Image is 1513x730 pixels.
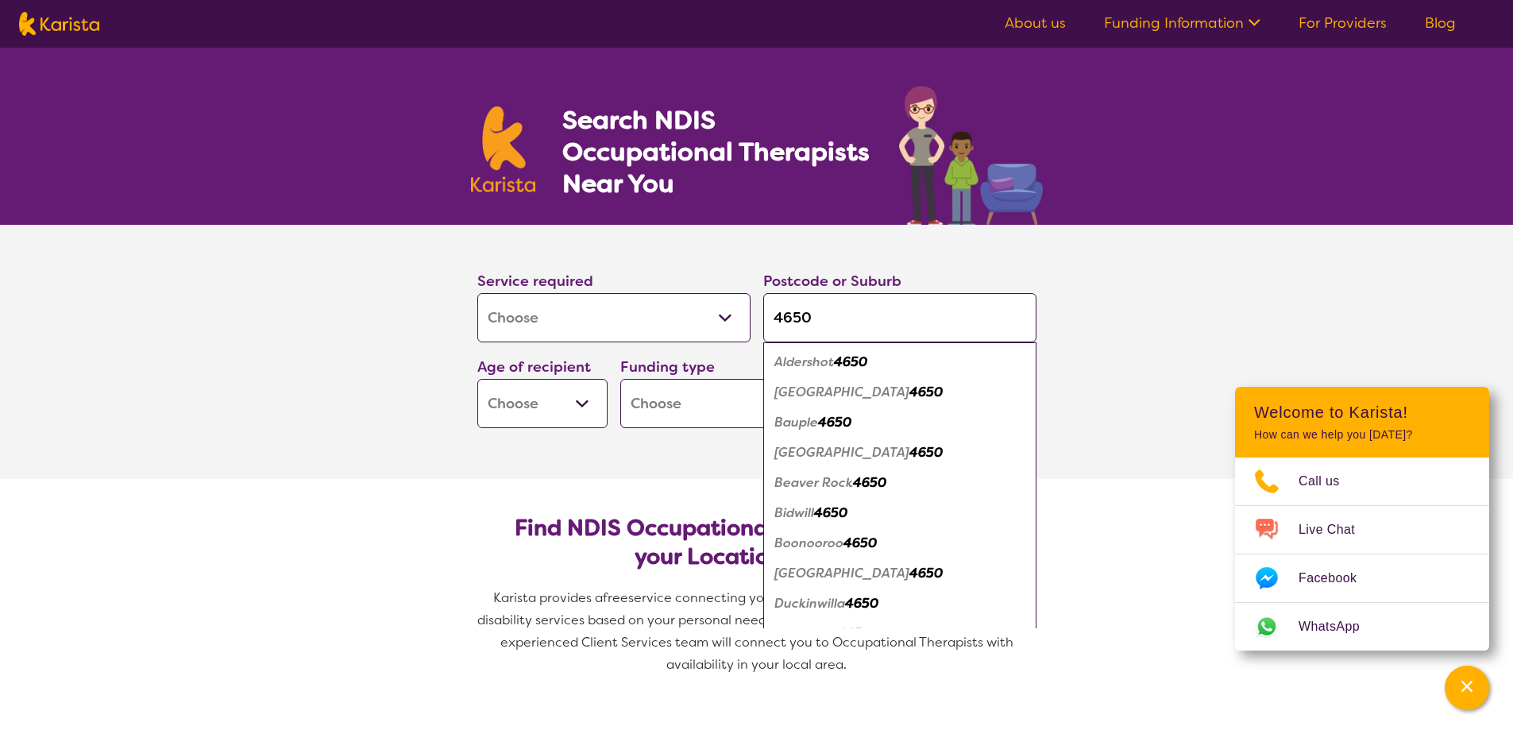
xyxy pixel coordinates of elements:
div: Bauple 4650 [771,407,1029,438]
label: Funding type [620,357,715,377]
em: 4650 [837,625,870,642]
div: Antigua 4650 [771,377,1029,407]
em: Dundathu [774,625,837,642]
em: Aldershot [774,353,834,370]
div: Beaver Rock 4650 [771,468,1029,498]
div: Boonooroo 4650 [771,528,1029,558]
span: Live Chat [1299,518,1374,542]
em: 4650 [909,565,943,581]
em: 4650 [843,535,877,551]
a: About us [1005,14,1066,33]
img: Karista logo [471,106,536,192]
h2: Welcome to Karista! [1254,403,1470,422]
a: Funding Information [1104,14,1260,33]
span: Call us [1299,469,1359,493]
div: Bauple Forest 4650 [771,438,1029,468]
em: 4650 [818,414,851,431]
div: Dundathu 4650 [771,619,1029,649]
img: Karista logo [19,12,99,36]
em: Bauple [774,414,818,431]
div: Aldershot 4650 [771,347,1029,377]
input: Type [763,293,1036,342]
em: Boonooroo [774,535,843,551]
em: [GEOGRAPHIC_DATA] [774,384,909,400]
em: 4650 [845,595,878,612]
em: [GEOGRAPHIC_DATA] [774,444,909,461]
label: Service required [477,272,593,291]
h1: Search NDIS Occupational Therapists Near You [562,104,871,199]
span: Facebook [1299,566,1376,590]
em: 4650 [814,504,847,521]
span: service connecting you with Occupational Therapists and other disability services based on your p... [477,589,1040,673]
img: occupational-therapy [899,86,1043,225]
a: Web link opens in a new tab. [1235,603,1489,651]
em: Bidwill [774,504,814,521]
ul: Choose channel [1235,458,1489,651]
em: 4650 [853,474,886,491]
label: Age of recipient [477,357,591,377]
em: Beaver Rock [774,474,853,491]
span: Karista provides a [493,589,603,606]
span: free [603,589,628,606]
a: Blog [1425,14,1456,33]
button: Channel Menu [1445,666,1489,710]
div: Boonooroo Plains 4650 [771,558,1029,589]
a: For Providers [1299,14,1387,33]
label: Postcode or Suburb [763,272,901,291]
em: Duckinwilla [774,595,845,612]
em: 4650 [909,444,943,461]
div: Channel Menu [1235,387,1489,651]
div: Bidwill 4650 [771,498,1029,528]
h2: Find NDIS Occupational Therapists based on your Location & Needs [490,514,1024,571]
em: 4650 [909,384,943,400]
span: WhatsApp [1299,615,1379,639]
em: 4650 [834,353,867,370]
p: How can we help you [DATE]? [1254,428,1470,442]
div: Duckinwilla 4650 [771,589,1029,619]
em: [GEOGRAPHIC_DATA] [774,565,909,581]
